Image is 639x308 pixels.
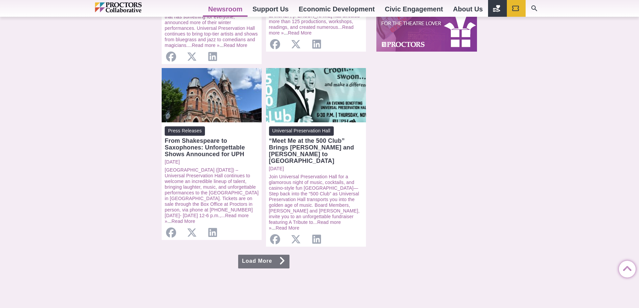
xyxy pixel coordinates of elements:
a: Read more » [192,43,220,48]
a: Read more » [165,213,249,224]
a: Read More [171,219,195,224]
p: ... [165,167,259,224]
a: [GEOGRAPHIC_DATA] ([DATE]) – Universal Preservation Hall continues to welcome an incredible lineu... [165,167,259,218]
img: Proctors logo [95,2,170,12]
a: [DATE] [269,166,363,172]
a: Press Releases From Shakespeare to Saxophones: Unforgettable Shows Announced for UPH [165,126,259,157]
a: Read more » [269,24,354,36]
p: ... [269,174,363,231]
a: Read more » [269,220,341,231]
a: Universal Preservation Hall “Meet Me at the 500 Club” Brings [PERSON_NAME] and [PERSON_NAME] to [... [269,126,363,164]
span: Press Releases [165,126,205,135]
a: Join Universal Preservation Hall for a glamorous night of music, cocktails, and casino-style fun ... [269,174,360,225]
a: Load More [238,255,290,268]
a: Read More [288,30,312,36]
a: Read More [224,43,248,48]
a: [DATE] [165,159,259,165]
span: Universal Preservation Hall [269,126,334,135]
a: Read More [276,225,300,231]
div: From Shakespeare to Saxophones: Unforgettable Shows Announced for UPH [165,137,259,158]
div: “Meet Me at the 500 Club” Brings [PERSON_NAME] and [PERSON_NAME] to [GEOGRAPHIC_DATA] [269,137,363,164]
a: Back to Top [619,261,632,274]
